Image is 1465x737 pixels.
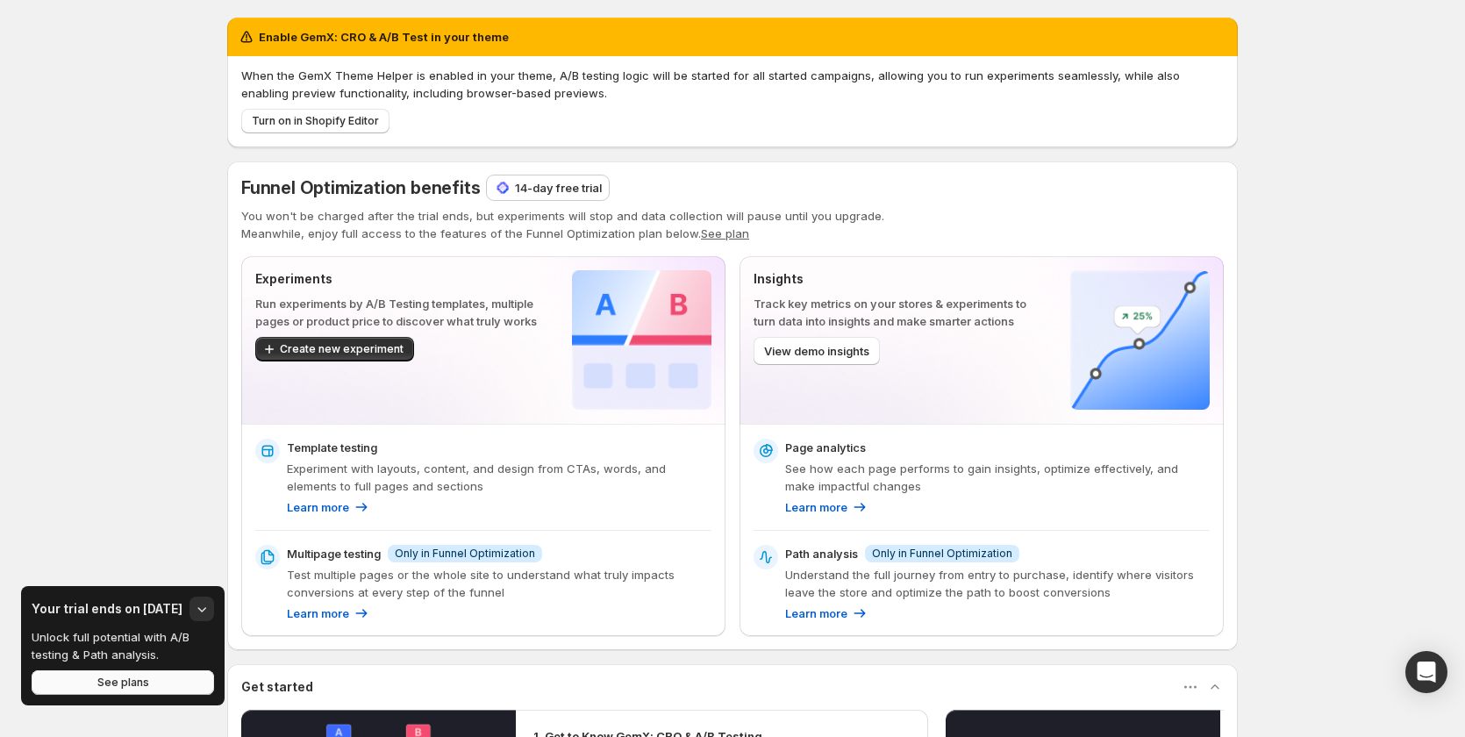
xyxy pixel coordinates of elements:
p: Learn more [287,498,349,516]
button: See plan [701,226,749,240]
p: Test multiple pages or the whole site to understand what truly impacts conversions at every step ... [287,566,711,601]
a: Learn more [785,605,868,622]
a: Learn more [785,498,868,516]
p: Page analytics [785,439,866,456]
span: See plans [97,676,149,690]
button: Turn on in Shopify Editor [241,109,389,133]
span: Create new experiment [280,342,404,356]
p: See how each page performs to gain insights, optimize effectively, and make impactful changes [785,460,1210,495]
button: Create new experiment [255,337,414,361]
p: Insights [754,270,1042,288]
p: Learn more [287,605,349,622]
p: Understand the full journey from entry to purchase, identify where visitors leave the store and o... [785,566,1210,601]
button: See plans [32,670,214,695]
a: Learn more [287,498,370,516]
img: Experiments [572,270,711,410]
p: Learn more [785,498,847,516]
img: 14-day free trial [494,179,511,197]
p: When the GemX Theme Helper is enabled in your theme, A/B testing logic will be started for all st... [241,67,1224,102]
span: Turn on in Shopify Editor [252,114,379,128]
p: Experiment with layouts, content, and design from CTAs, words, and elements to full pages and sec... [287,460,711,495]
span: Only in Funnel Optimization [395,547,535,561]
span: Only in Funnel Optimization [872,547,1012,561]
p: Multipage testing [287,545,381,562]
img: Insights [1070,270,1210,410]
div: Open Intercom Messenger [1405,651,1447,693]
p: 14-day free trial [515,179,602,197]
p: Experiments [255,270,544,288]
p: Template testing [287,439,377,456]
p: Learn more [785,605,847,622]
h2: Enable GemX: CRO & A/B Test in your theme [259,28,509,46]
p: You won't be charged after the trial ends, but experiments will stop and data collection will pau... [241,207,1224,225]
button: View demo insights [754,337,880,365]
h3: Your trial ends on [DATE] [32,600,182,618]
span: Funnel Optimization benefits [241,177,480,198]
h3: Get started [241,678,313,696]
a: Learn more [287,605,370,622]
p: Run experiments by A/B Testing templates, multiple pages or product price to discover what truly ... [255,295,544,330]
p: Track key metrics on your stores & experiments to turn data into insights and make smarter actions [754,295,1042,330]
p: Meanwhile, enjoy full access to the features of the Funnel Optimization plan below. [241,225,1224,242]
p: Path analysis [785,545,858,562]
span: View demo insights [764,342,869,360]
p: Unlock full potential with A/B testing & Path analysis. [32,628,202,663]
